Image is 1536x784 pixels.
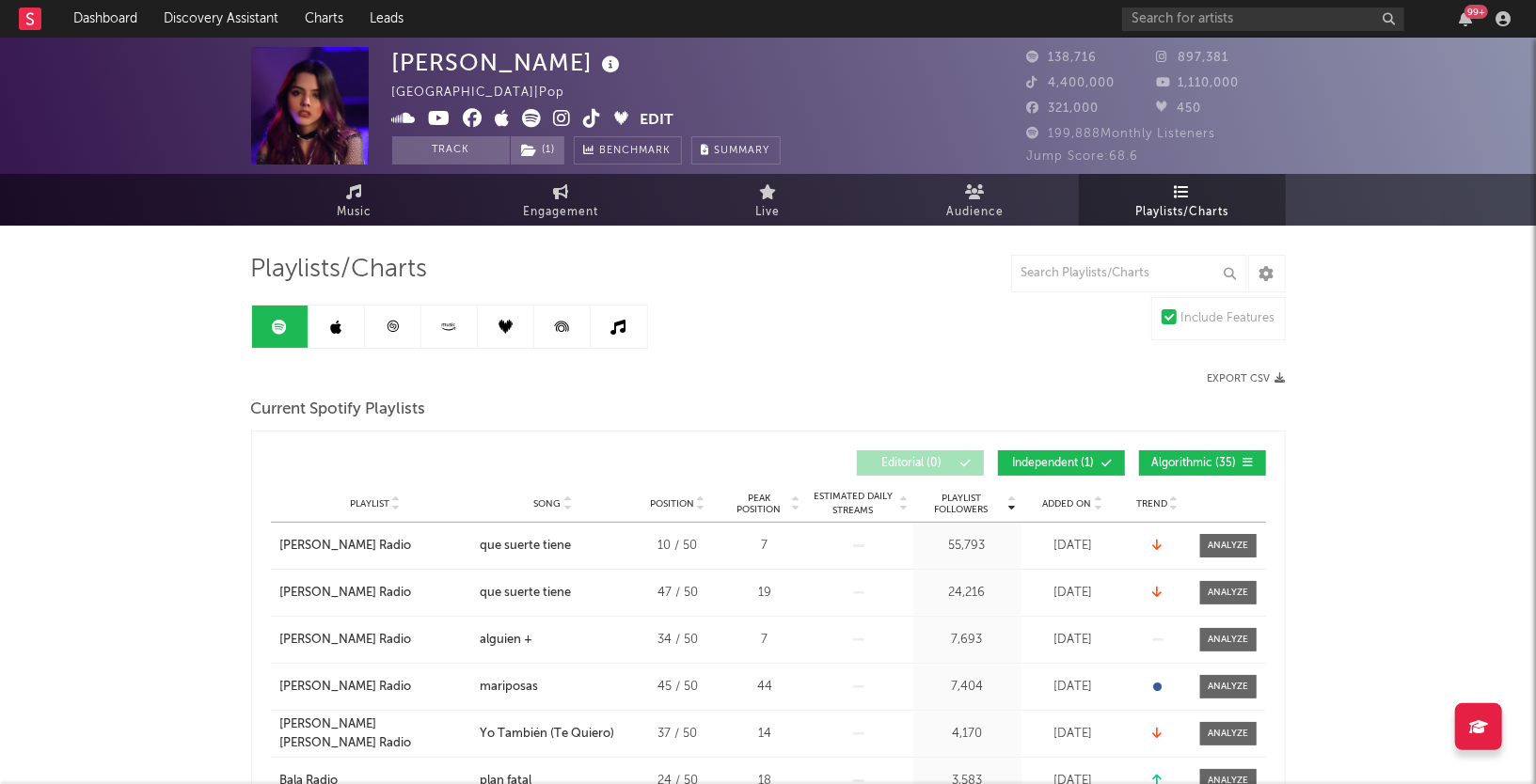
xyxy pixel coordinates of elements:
[918,584,1017,603] div: 24,216
[337,201,372,224] span: Music
[691,136,781,165] button: Summary
[1139,450,1266,476] button: Algorithmic(35)
[636,725,720,744] div: 37 / 50
[730,537,800,556] div: 7
[1027,52,1098,64] span: 138,716
[280,584,412,603] div: [PERSON_NAME] Radio
[511,136,564,165] button: (1)
[872,174,1079,226] a: Audience
[1027,77,1116,89] span: 4,400,000
[280,715,470,752] a: [PERSON_NAME] [PERSON_NAME] Radio
[1465,5,1488,19] div: 99 +
[810,490,897,518] span: Estimated Daily Streams
[918,678,1017,697] div: 7,404
[251,174,458,226] a: Music
[1181,307,1275,330] div: Include Features
[510,136,565,165] span: ( 1 )
[1027,150,1139,163] span: Jump Score: 68.6
[280,631,470,650] a: [PERSON_NAME] Radio
[458,174,665,226] a: Engagement
[480,584,571,603] div: que suerte tiene
[392,47,625,78] div: [PERSON_NAME]
[1011,255,1246,292] input: Search Playlists/Charts
[251,259,428,281] span: Playlists/Charts
[1459,11,1472,26] button: 99+
[1136,498,1167,510] span: Trend
[1043,498,1092,510] span: Added On
[918,631,1017,650] div: 7,693
[1122,8,1404,31] input: Search for artists
[280,678,470,697] a: [PERSON_NAME] Radio
[480,631,532,650] div: alguien +
[636,584,720,603] div: 47 / 50
[480,678,538,697] div: mariposas
[665,174,872,226] a: Live
[1079,174,1286,226] a: Playlists/Charts
[730,493,789,515] span: Peak Position
[918,537,1017,556] div: 55,793
[280,537,412,556] div: [PERSON_NAME] Radio
[715,146,770,156] span: Summary
[1027,128,1216,140] span: 199,888 Monthly Listeners
[280,631,412,650] div: [PERSON_NAME] Radio
[1026,631,1120,650] div: [DATE]
[392,136,510,165] button: Track
[524,201,599,224] span: Engagement
[998,450,1125,476] button: Independent(1)
[730,725,800,744] div: 14
[918,493,1006,515] span: Playlist Followers
[1135,201,1228,224] span: Playlists/Charts
[730,631,800,650] div: 7
[857,450,984,476] button: Editorial(0)
[280,678,412,697] div: [PERSON_NAME] Radio
[1026,678,1120,697] div: [DATE]
[756,201,781,224] span: Live
[280,537,470,556] a: [PERSON_NAME] Radio
[946,201,1004,224] span: Audience
[350,498,389,510] span: Playlist
[730,584,800,603] div: 19
[1027,102,1100,115] span: 321,000
[1151,458,1238,469] span: Algorithmic ( 35 )
[480,725,614,744] div: Yo También (Te Quiero)
[1026,584,1120,603] div: [DATE]
[918,725,1017,744] div: 4,170
[1010,458,1097,469] span: Independent ( 1 )
[392,82,587,104] div: [GEOGRAPHIC_DATA] | Pop
[650,498,694,510] span: Position
[636,537,720,556] div: 10 / 50
[1208,373,1286,384] button: Export CSV
[869,458,956,469] span: Editorial ( 0 )
[1026,537,1120,556] div: [DATE]
[636,678,720,697] div: 45 / 50
[636,631,720,650] div: 34 / 50
[533,498,561,510] span: Song
[574,136,682,165] a: Benchmark
[480,537,571,556] div: que suerte tiene
[1156,102,1201,115] span: 450
[641,109,674,133] button: Edit
[280,584,470,603] a: [PERSON_NAME] Radio
[600,140,672,163] span: Benchmark
[730,678,800,697] div: 44
[1156,52,1228,64] span: 897,381
[1026,725,1120,744] div: [DATE]
[1156,77,1239,89] span: 1,110,000
[251,399,426,421] span: Current Spotify Playlists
